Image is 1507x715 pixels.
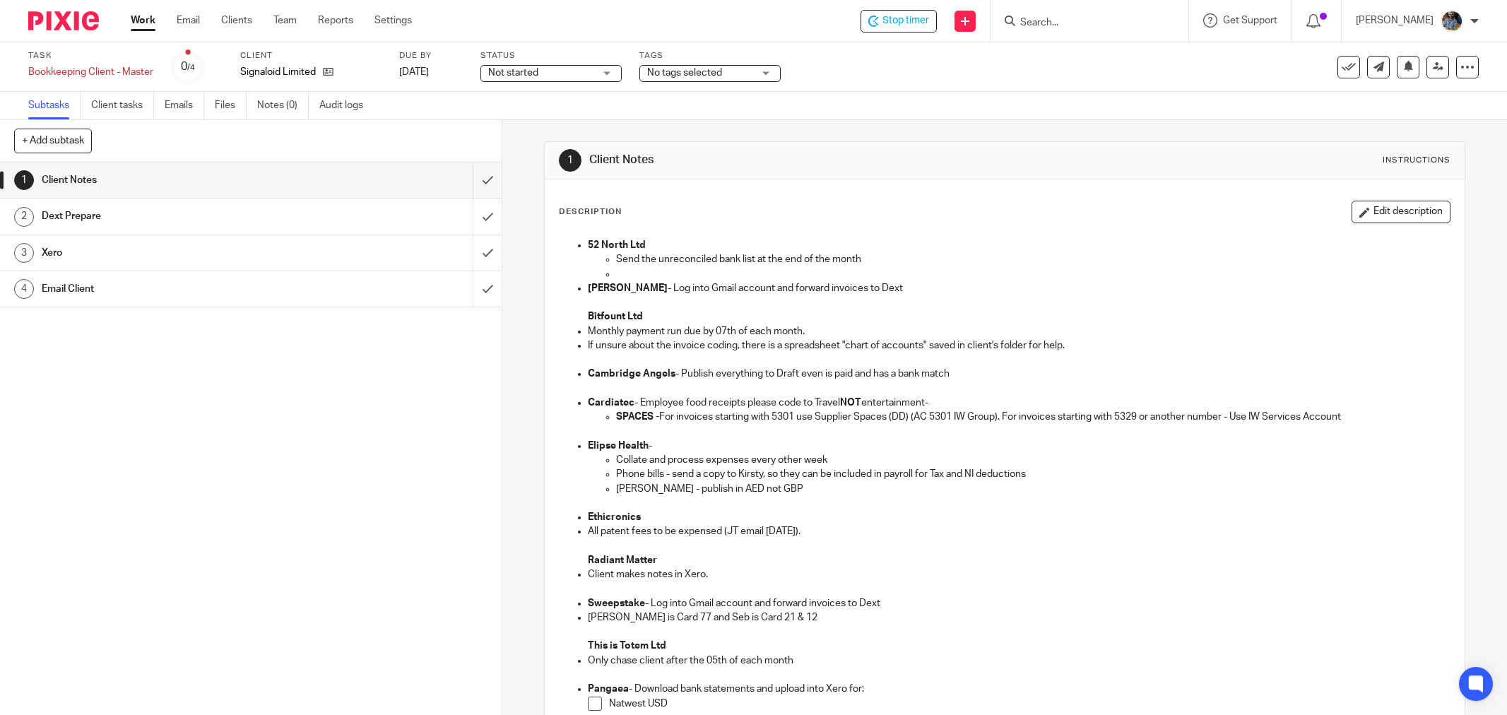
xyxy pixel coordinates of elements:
div: 2 [14,207,34,227]
p: - Employee food receipts please code to Travel entertainment- [588,396,1450,410]
a: Work [131,13,155,28]
p: Monthly payment run due by 07th of each month. [588,324,1450,338]
strong: Pangaea [588,684,629,694]
h1: Email Client [42,278,320,300]
div: Bookkeeping Client - Master [28,65,153,79]
a: Notes (0) [257,92,309,119]
p: - Publish everything to Draft even is paid and has a bank match [588,367,1450,381]
p: Client makes notes in Xero. [588,567,1450,581]
p: For invoices starting with 5301 use Supplier Spaces (DD) (AC 5301 IW Group). For invoices startin... [616,410,1450,424]
a: Settings [374,13,412,28]
strong: Radiant Matter [588,555,657,565]
a: Clients [221,13,252,28]
strong: Ethicronics [588,512,641,522]
small: /4 [187,64,195,71]
a: Files [215,92,247,119]
strong: Cardiatec [588,398,634,408]
p: Signaloid Limited [240,65,316,79]
div: 3 [14,243,34,263]
p: [PERSON_NAME] - publish in AED not GBP [616,482,1450,496]
label: Task [28,50,153,61]
p: Phone bills - send a copy to Kirsty, so they can be included in payroll for Tax and NI deductions [616,467,1450,481]
p: Only chase client after the 05th of each month [588,654,1450,668]
a: Subtasks [28,92,81,119]
p: If unsure about the invoice coding, there is a spreadsheet "chart of accounts" saved in client's ... [588,338,1450,353]
h1: Client Notes [589,153,1035,167]
div: 1 [559,149,581,172]
div: Signaloid Limited - Bookkeeping Client - Master [861,10,937,32]
strong: Sweepstake [588,598,645,608]
label: Tags [639,50,781,61]
p: - Log into Gmail account and forward invoices to Dext [588,596,1450,610]
button: + Add subtask [14,129,92,153]
p: All patent fees to be expensed (JT email [DATE]). [588,524,1450,538]
p: [PERSON_NAME] [1356,13,1434,28]
strong: Elipse Health [588,441,649,451]
strong: Bitfount Ltd [588,312,643,321]
span: Get Support [1223,16,1277,25]
div: Instructions [1383,155,1450,166]
h1: Dext Prepare [42,206,320,227]
a: Emails [165,92,204,119]
button: Edit description [1352,201,1450,223]
div: 0 [181,59,195,75]
p: Natwest USD [609,697,1450,711]
p: [PERSON_NAME] is Card 77 and Seb is Card 21 & 12 [588,610,1450,625]
input: Search [1019,17,1146,30]
strong: NOT [840,398,861,408]
p: Send the unreconciled bank list at the end of the month [616,252,1450,266]
a: Team [273,13,297,28]
h1: Xero [42,242,320,264]
a: Client tasks [91,92,154,119]
strong: This is Totem Ltd [588,641,666,651]
p: Collate and process expenses every other week [616,453,1450,467]
p: - Download bank statements and upload into Xero for: [588,682,1450,696]
p: - Log into Gmail account and forward invoices to Dext [588,281,1450,295]
strong: SPACES - [616,412,659,422]
span: Not started [488,68,538,78]
a: Audit logs [319,92,374,119]
label: Client [240,50,382,61]
p: Description [559,206,622,218]
span: Stop timer [882,13,929,28]
div: 1 [14,170,34,190]
span: No tags selected [647,68,722,78]
strong: 52 North Ltd [588,240,646,250]
strong: Cambridge Angels [588,369,675,379]
a: Email [177,13,200,28]
h1: Client Notes [42,170,320,191]
span: [DATE] [399,67,429,77]
p: - [588,439,1450,453]
strong: [PERSON_NAME] [588,283,668,293]
div: 4 [14,279,34,299]
img: Jaskaran%20Singh.jpeg [1441,10,1463,32]
img: Pixie [28,11,99,30]
label: Due by [399,50,463,61]
label: Status [480,50,622,61]
a: Reports [318,13,353,28]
